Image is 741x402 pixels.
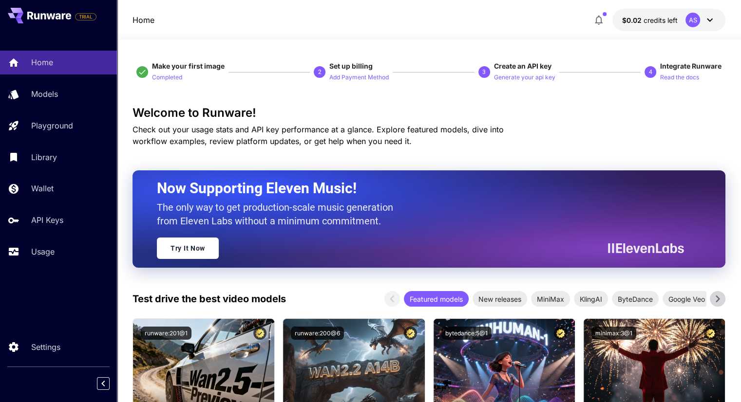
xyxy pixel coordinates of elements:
h2: Now Supporting Eleven Music! [157,179,677,198]
span: ByteDance [612,294,659,304]
button: runware:200@6 [291,327,344,340]
span: Add your payment card to enable full platform functionality. [75,11,96,22]
p: Settings [31,341,60,353]
p: Read the docs [660,73,699,82]
div: Featured models [404,291,469,307]
span: Set up billing [329,62,373,70]
div: Google Veo [663,291,711,307]
div: $0.0234 [622,15,678,25]
span: Integrate Runware [660,62,722,70]
p: 4 [648,68,652,76]
div: Collapse sidebar [104,375,117,392]
span: credits left [644,16,678,24]
p: 3 [482,68,486,76]
div: KlingAI [574,291,608,307]
p: 2 [318,68,322,76]
div: MiniMax [531,291,570,307]
button: minimax:3@1 [591,327,636,340]
span: Check out your usage stats and API key performance at a glance. Explore featured models, dive int... [133,125,504,146]
p: The only way to get production-scale music generation from Eleven Labs without a minimum commitment. [157,201,400,228]
p: Models [31,88,58,100]
div: ByteDance [612,291,659,307]
span: Create an API key [494,62,551,70]
p: Usage [31,246,55,257]
p: API Keys [31,214,63,226]
button: Generate your api key [494,71,555,83]
button: $0.0234AS [612,9,725,31]
span: KlingAI [574,294,608,304]
span: Make your first image [152,62,225,70]
button: Certified Model – Vetted for best performance and includes a commercial license. [704,327,717,340]
nav: breadcrumb [133,14,154,26]
span: TRIAL [76,13,96,20]
h3: Welcome to Runware! [133,106,725,120]
p: Add Payment Method [329,73,389,82]
a: Try It Now [157,238,219,259]
button: Add Payment Method [329,71,389,83]
button: runware:201@1 [141,327,191,340]
button: Completed [152,71,182,83]
p: Library [31,151,57,163]
button: Collapse sidebar [97,377,110,390]
a: Home [133,14,154,26]
button: Read the docs [660,71,699,83]
span: Google Veo [663,294,711,304]
p: Completed [152,73,182,82]
p: Generate your api key [494,73,555,82]
span: New releases [473,294,527,304]
button: Certified Model – Vetted for best performance and includes a commercial license. [253,327,266,340]
p: Wallet [31,183,54,194]
div: New releases [473,291,527,307]
p: Home [31,56,53,68]
span: Featured models [404,294,469,304]
p: Test drive the best video models [133,292,286,306]
span: MiniMax [531,294,570,304]
button: bytedance:5@1 [441,327,492,340]
p: Playground [31,120,73,131]
span: $0.02 [622,16,644,24]
div: AS [685,13,700,27]
button: Certified Model – Vetted for best performance and includes a commercial license. [404,327,417,340]
button: Certified Model – Vetted for best performance and includes a commercial license. [554,327,567,340]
